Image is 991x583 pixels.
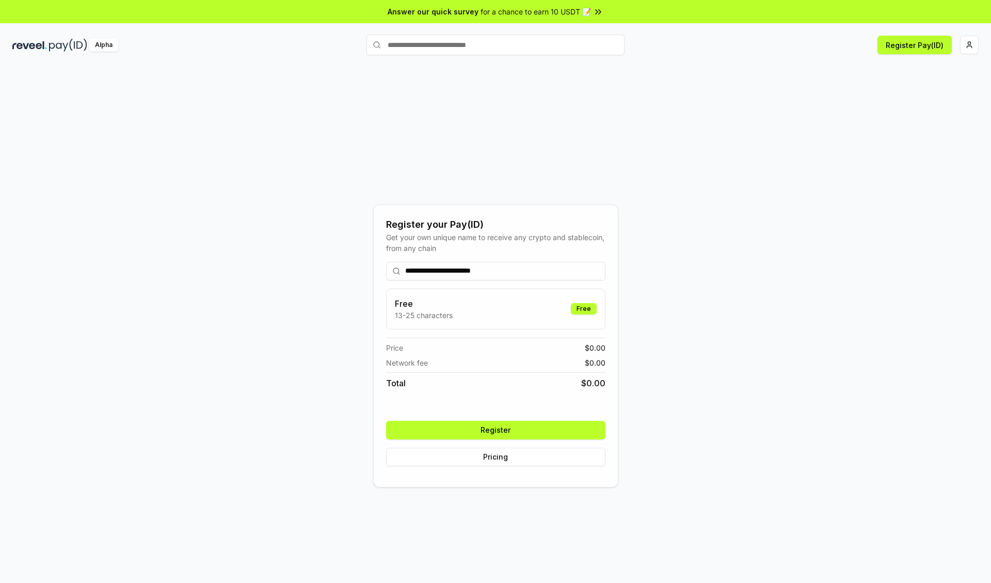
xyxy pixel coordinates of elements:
[386,342,403,353] span: Price
[386,421,605,439] button: Register
[877,36,952,54] button: Register Pay(ID)
[395,310,453,321] p: 13-25 characters
[12,39,47,52] img: reveel_dark
[571,303,597,314] div: Free
[386,377,406,389] span: Total
[386,217,605,232] div: Register your Pay(ID)
[585,342,605,353] span: $ 0.00
[386,232,605,254] div: Get your own unique name to receive any crypto and stablecoin, from any chain
[581,377,605,389] span: $ 0.00
[89,39,118,52] div: Alpha
[49,39,87,52] img: pay_id
[388,6,478,17] span: Answer our quick survey
[481,6,591,17] span: for a chance to earn 10 USDT 📝
[386,357,428,368] span: Network fee
[386,448,605,466] button: Pricing
[395,297,453,310] h3: Free
[585,357,605,368] span: $ 0.00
